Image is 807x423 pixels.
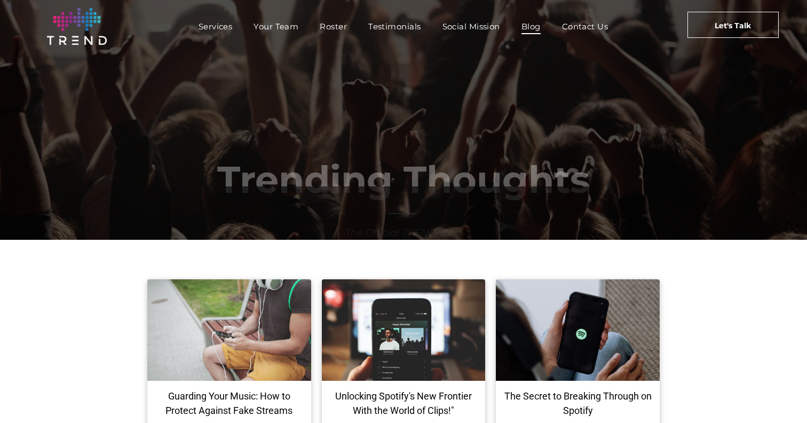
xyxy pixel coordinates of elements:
a: Testimonials [358,19,431,34]
img: logo [47,8,107,45]
span: Let's Talk [715,12,751,39]
a: Contact Us [551,19,619,34]
a: Blog [511,19,551,34]
a: Unlocking Spotify's New Frontier With the World of Clips!" [330,389,478,418]
font: Trending Thoughts [217,156,590,202]
a: Let's Talk [687,12,779,38]
a: Guarding Your Music: How to Protect Against Fake Streams [155,389,303,418]
a: Roster [309,19,358,34]
a: Your Team [243,19,309,34]
a: Social Mission [432,19,511,34]
a: Services [188,19,243,34]
a: The Secret to Breaking Through on Spotify [504,389,652,418]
